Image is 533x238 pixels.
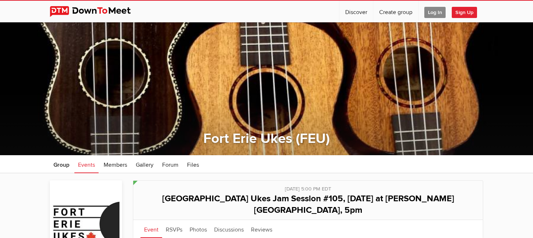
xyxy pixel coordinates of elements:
[183,155,203,173] a: Files
[100,155,131,173] a: Members
[162,193,454,215] span: [GEOGRAPHIC_DATA] Ukes Jam Session #105, [DATE] at [PERSON_NAME][GEOGRAPHIC_DATA], 5pm
[74,155,99,173] a: Events
[78,161,95,169] span: Events
[104,161,127,169] span: Members
[452,1,483,22] a: Sign Up
[452,7,477,18] span: Sign Up
[424,7,446,18] span: Log In
[186,220,211,238] a: Photos
[140,181,476,193] div: [DATE] 5:00 PM EDT
[247,220,276,238] a: Reviews
[53,161,69,169] span: Group
[50,155,73,173] a: Group
[373,1,418,22] a: Create group
[162,161,178,169] span: Forum
[132,155,157,173] a: Gallery
[339,1,373,22] a: Discover
[159,155,182,173] a: Forum
[140,220,162,238] a: Event
[211,220,247,238] a: Discussions
[136,161,153,169] span: Gallery
[187,161,199,169] span: Files
[50,6,142,17] img: DownToMeet
[203,130,330,147] a: Fort Erie Ukes (FEU)
[419,1,451,22] a: Log In
[162,220,186,238] a: RSVPs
